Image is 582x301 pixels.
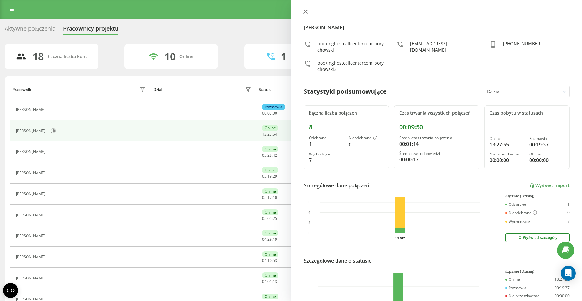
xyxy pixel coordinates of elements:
[16,213,47,217] div: [PERSON_NAME]
[308,231,310,235] text: 0
[529,136,564,141] div: Rozmawia
[410,41,477,53] div: [EMAIL_ADDRESS][DOMAIN_NAME]
[399,156,474,163] div: 00:00:17
[273,111,277,116] span: 00
[505,269,570,274] div: Łącznie (Dzisiaj)
[505,233,570,242] button: Wyświetl szczegóły
[490,141,525,148] div: 13:27:55
[267,111,272,116] span: 07
[399,151,474,156] div: Średni czas odpowiedzi
[262,216,277,221] div: : :
[267,216,272,221] span: 05
[267,174,272,179] span: 19
[273,195,277,200] span: 10
[262,272,278,278] div: Online
[262,279,266,284] span: 04
[529,183,570,188] a: Wyświetl raport
[561,266,576,281] div: Open Intercom Messenger
[262,125,278,131] div: Online
[309,136,344,140] div: Odebrane
[505,286,526,290] div: Rozmawia
[395,236,405,240] text: 19 wrz
[505,294,539,298] div: Nie przeszkadzać
[262,174,266,179] span: 05
[5,25,56,35] div: Aktywne połączenia
[273,258,277,263] span: 53
[262,258,266,263] span: 04
[12,87,31,92] div: Pracownik
[262,111,266,116] span: 00
[517,235,557,240] div: Wyświetl szczegóły
[262,104,285,110] div: Rozmawia
[567,220,570,224] div: 7
[505,210,537,215] div: Nieodebrane
[3,283,18,298] button: Open CMP widget
[262,131,266,137] span: 13
[304,182,370,189] div: Szczegółowe dane połączeń
[262,216,266,221] span: 05
[304,257,371,264] div: Szczegółowe dane o statusie
[567,202,570,207] div: 1
[267,237,272,242] span: 29
[309,156,344,164] div: 7
[309,140,344,148] div: 1
[273,153,277,158] span: 42
[317,41,384,53] div: bookinghostcallcentercom_borychowski
[262,279,277,284] div: : :
[304,87,387,96] div: Statystyki podsumowujące
[16,255,47,259] div: [PERSON_NAME]
[399,123,474,131] div: 00:09:50
[262,132,277,136] div: : :
[309,111,384,116] div: Łączna liczba połączeń
[308,200,310,204] text: 6
[273,174,277,179] span: 29
[262,195,277,200] div: : :
[16,150,47,154] div: [PERSON_NAME]
[505,220,530,224] div: Wychodzące
[262,237,277,242] div: : :
[262,153,266,158] span: 05
[273,216,277,221] span: 25
[555,294,570,298] div: 00:00:00
[16,192,47,196] div: [PERSON_NAME]
[267,195,272,200] span: 17
[267,153,272,158] span: 28
[63,25,118,35] div: Pracownicy projektu
[32,51,44,62] div: 18
[262,167,278,173] div: Online
[153,87,162,92] div: Dział
[281,51,286,62] div: 1
[267,131,272,137] span: 27
[490,156,525,164] div: 00:00:00
[262,111,277,116] div: : :
[267,258,272,263] span: 10
[503,41,542,53] div: [PHONE_NUMBER]
[262,294,278,299] div: Online
[399,140,474,148] div: 00:01:14
[273,237,277,242] span: 19
[505,194,570,198] div: Łącznie (Dzisiaj)
[262,153,277,158] div: : :
[505,202,526,207] div: Odebrane
[399,136,474,140] div: Średni czas trwania połączenia
[490,111,564,116] div: Czas pobytu w statusach
[262,209,278,215] div: Online
[47,54,87,59] div: Łączna liczba kont
[262,195,266,200] span: 05
[273,131,277,137] span: 54
[505,277,520,282] div: Online
[529,156,564,164] div: 00:00:00
[399,111,474,116] div: Czas trwania wszystkich połączeń
[262,230,278,236] div: Online
[490,152,525,156] div: Nie przeszkadzać
[555,277,570,282] div: 13:27:55
[179,54,193,59] div: Online
[262,188,278,194] div: Online
[349,136,384,141] div: Nieodebrane
[529,141,564,148] div: 00:19:37
[304,24,570,31] h4: [PERSON_NAME]
[262,251,278,257] div: Online
[309,123,384,131] div: 8
[308,211,310,214] text: 4
[529,152,564,156] div: Offline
